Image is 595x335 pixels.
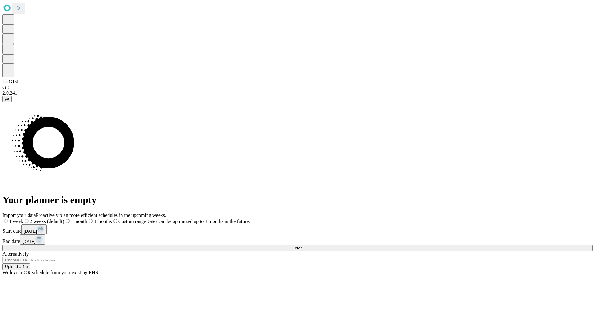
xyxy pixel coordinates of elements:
input: 3 months [89,219,93,223]
input: 2 weeks (default) [25,219,29,223]
button: Upload a file [2,263,30,270]
span: Custom range [118,219,146,224]
span: [DATE] [22,239,35,244]
input: 1 week [4,219,8,223]
span: [DATE] [24,229,37,234]
div: 2.0.241 [2,90,593,96]
span: With your OR schedule from your existing EHR [2,270,99,275]
span: 1 month [71,219,87,224]
span: 3 months [94,219,112,224]
button: Fetch [2,245,593,251]
button: [DATE] [20,234,45,245]
span: 1 week [9,219,23,224]
span: Proactively plan more efficient schedules in the upcoming weeks. [36,212,166,218]
div: Start date [2,224,593,234]
div: End date [2,234,593,245]
button: @ [2,96,12,102]
button: [DATE] [21,224,47,234]
div: GEI [2,85,593,90]
span: 2 weeks (default) [30,219,64,224]
span: Alternatively [2,251,29,257]
span: @ [5,97,9,101]
span: Import your data [2,212,36,218]
span: Dates can be optimized up to 3 months in the future. [146,219,250,224]
span: Fetch [292,246,302,250]
input: Custom rangeDates can be optimized up to 3 months in the future. [113,219,117,223]
span: GJSH [9,79,20,84]
h1: Your planner is empty [2,194,593,206]
input: 1 month [66,219,70,223]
